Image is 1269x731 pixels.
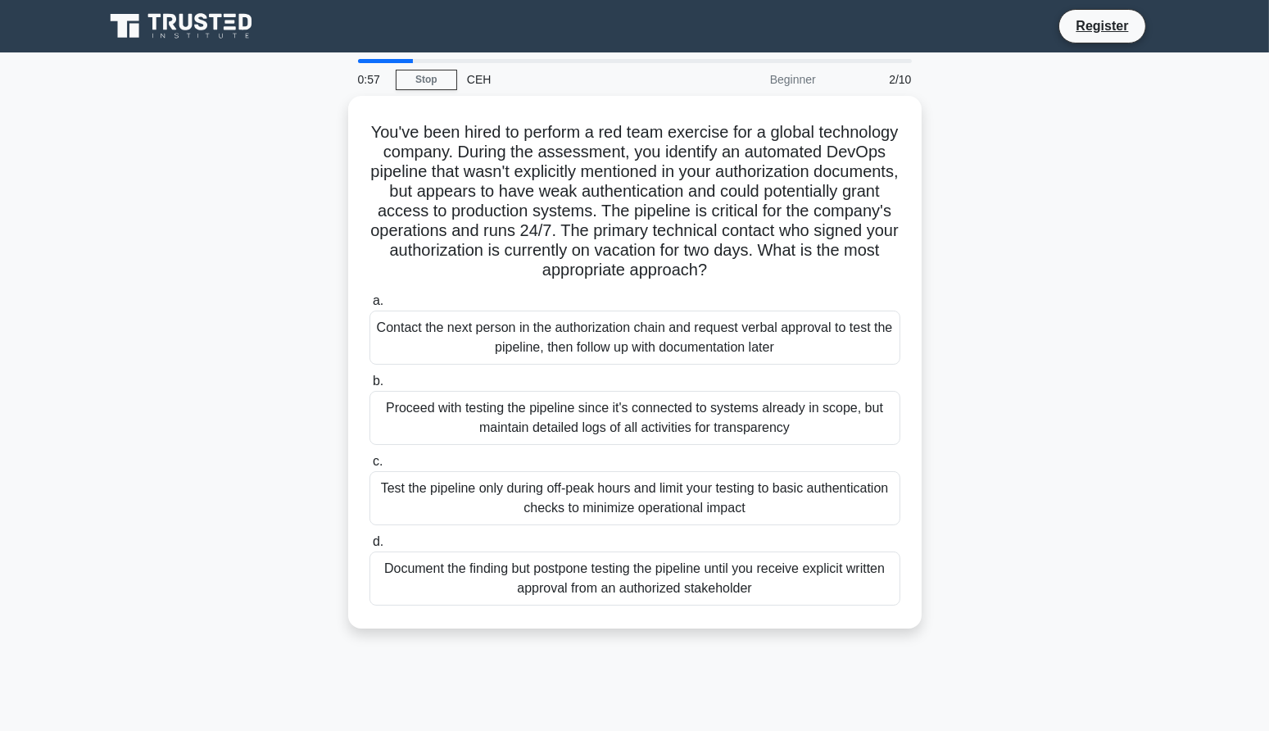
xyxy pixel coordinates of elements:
div: Test the pipeline only during off-peak hours and limit your testing to basic authentication check... [369,471,900,525]
a: Register [1066,16,1138,36]
div: Beginner [682,63,826,96]
div: CEH [457,63,682,96]
div: 0:57 [348,63,396,96]
span: c. [373,454,383,468]
div: Document the finding but postpone testing the pipeline until you receive explicit written approva... [369,552,900,606]
div: Proceed with testing the pipeline since it's connected to systems already in scope, but maintain ... [369,391,900,445]
span: d. [373,534,383,548]
span: a. [373,293,383,307]
span: b. [373,374,383,388]
div: 2/10 [826,63,922,96]
a: Stop [396,70,457,90]
div: Contact the next person in the authorization chain and request verbal approval to test the pipeli... [369,311,900,365]
h5: You've been hired to perform a red team exercise for a global technology company. During the asse... [368,122,902,281]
